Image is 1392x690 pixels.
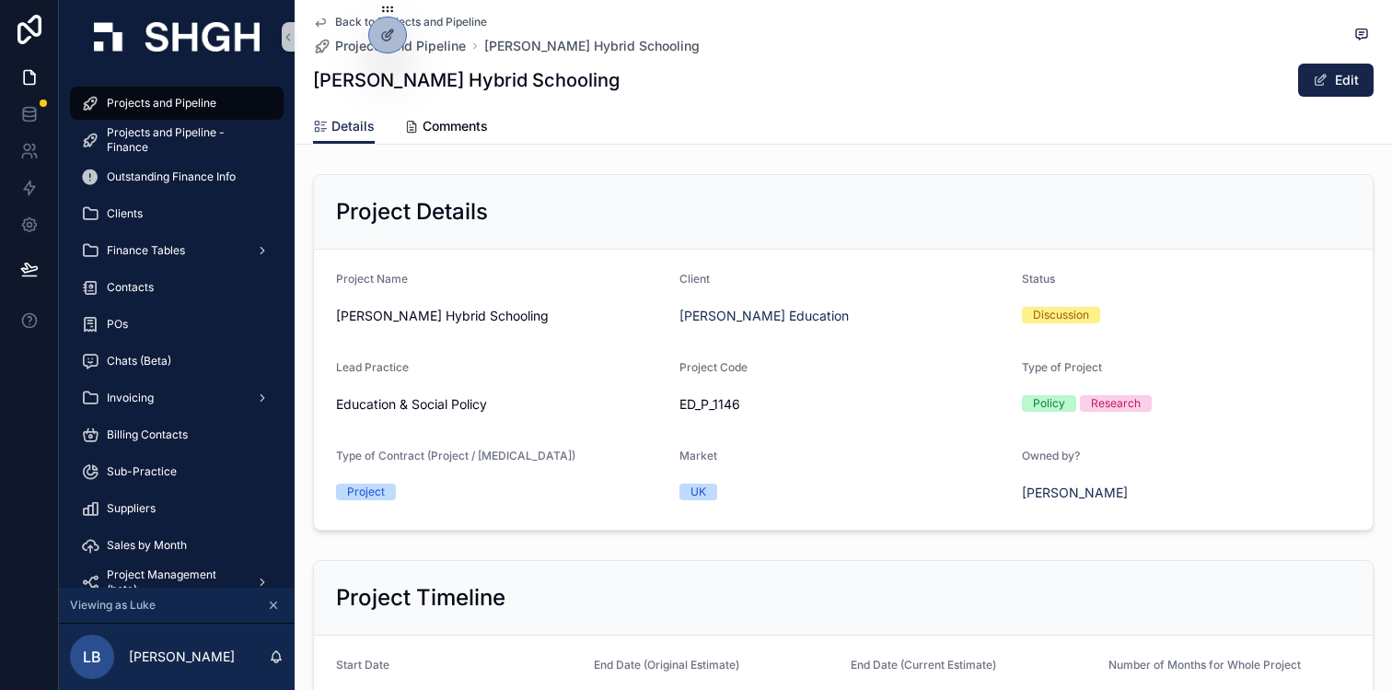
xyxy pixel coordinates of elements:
[70,271,284,304] a: Contacts
[1022,272,1055,286] span: Status
[107,501,156,516] span: Suppliers
[336,197,488,227] h2: Project Details
[1022,484,1128,502] a: [PERSON_NAME]
[313,110,375,145] a: Details
[107,317,128,332] span: POs
[336,449,575,462] span: Type of Contract (Project / [MEDICAL_DATA])
[70,566,284,599] a: Project Management (beta)
[70,160,284,193] a: Outstanding Finance Info
[70,87,284,120] a: Projects and Pipeline
[690,484,706,500] div: UK
[679,449,717,462] span: Market
[336,583,505,613] h2: Project Timeline
[107,96,216,111] span: Projects and Pipeline
[129,648,235,666] p: [PERSON_NAME]
[70,308,284,341] a: POs
[313,37,466,55] a: Projects and Pipeline
[70,455,284,488] a: Sub-Practice
[679,395,1008,414] span: ED_P_1146
[70,529,284,562] a: Sales by Month
[594,658,739,672] span: End Date (Original Estimate)
[107,567,241,597] span: Project Management (beta)
[94,22,260,52] img: App logo
[423,117,488,135] span: Comments
[1091,395,1141,412] div: Research
[70,197,284,230] a: Clients
[107,243,185,258] span: Finance Tables
[59,74,295,588] div: scrollable content
[335,37,466,55] span: Projects and Pipeline
[70,418,284,451] a: Billing Contacts
[70,345,284,378] a: Chats (Beta)
[331,117,375,135] span: Details
[1022,360,1102,374] span: Type of Project
[313,67,620,93] h1: [PERSON_NAME] Hybrid Schooling
[679,272,710,286] span: Client
[335,15,487,29] span: Back to Projects and Pipeline
[313,15,487,29] a: Back to Projects and Pipeline
[83,646,101,668] span: LB
[679,360,748,374] span: Project Code
[679,307,849,325] a: [PERSON_NAME] Education
[336,272,408,286] span: Project Name
[70,598,156,613] span: Viewing as Luke
[336,360,409,374] span: Lead Practice
[107,391,154,405] span: Invoicing
[107,354,171,368] span: Chats (Beta)
[70,123,284,157] a: Projects and Pipeline - Finance
[70,234,284,267] a: Finance Tables
[851,658,996,672] span: End Date (Current Estimate)
[107,125,265,155] span: Projects and Pipeline - Finance
[107,464,177,479] span: Sub-Practice
[1033,307,1089,323] div: Discussion
[347,484,385,500] div: Project
[1033,395,1065,412] div: Policy
[1108,658,1301,672] span: Number of Months for Whole Project
[336,658,389,672] span: Start Date
[336,307,665,325] span: [PERSON_NAME] Hybrid Schooling
[484,37,700,55] a: [PERSON_NAME] Hybrid Schooling
[404,110,488,146] a: Comments
[1298,64,1374,97] button: Edit
[1022,449,1080,462] span: Owned by?
[107,427,188,442] span: Billing Contacts
[107,170,236,184] span: Outstanding Finance Info
[107,206,143,221] span: Clients
[107,538,187,553] span: Sales by Month
[336,395,487,414] span: Education & Social Policy
[107,280,154,295] span: Contacts
[70,381,284,415] a: Invoicing
[70,492,284,525] a: Suppliers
